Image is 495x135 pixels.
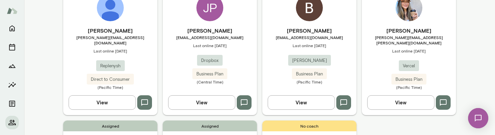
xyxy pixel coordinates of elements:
span: Dropbox [197,57,223,64]
h6: [PERSON_NAME] [362,27,456,35]
span: Last online [DATE] [362,48,456,54]
button: View [69,95,136,109]
span: Assigned [63,121,157,131]
h6: [PERSON_NAME] [63,27,157,35]
button: Insights [5,78,19,92]
button: View [168,95,235,109]
h6: [PERSON_NAME] [163,27,257,35]
button: View [367,95,434,109]
span: [EMAIL_ADDRESS][DOMAIN_NAME] [163,35,257,40]
button: Members [5,116,19,129]
span: Last online [DATE] [262,43,356,48]
span: [PERSON_NAME][EMAIL_ADDRESS][PERSON_NAME][DOMAIN_NAME] [362,35,456,45]
span: (Pacific Time) [63,85,157,90]
button: Documents [5,97,19,110]
span: Assigned [163,121,257,131]
button: Sessions [5,40,19,54]
button: Growth Plan [5,59,19,73]
span: Business Plan [391,76,426,83]
span: (Central Time) [163,79,257,85]
span: Business Plan [292,71,327,77]
span: No coach [262,121,356,131]
button: View [268,95,335,109]
span: Business Plan [192,71,227,77]
h6: [PERSON_NAME] [262,27,356,35]
img: Mento [7,4,17,17]
span: Direct to Consumer [87,76,134,83]
span: [PERSON_NAME][EMAIL_ADDRESS][DOMAIN_NAME] [63,35,157,45]
span: Vercel [399,63,419,69]
span: Last online [DATE] [63,48,157,54]
span: [EMAIL_ADDRESS][DOMAIN_NAME] [262,35,356,40]
span: Last online [DATE] [163,43,257,48]
span: [PERSON_NAME] [288,57,331,64]
span: (Pacific Time) [262,79,356,85]
button: Home [5,22,19,35]
span: (Pacific Time) [362,85,456,90]
span: Replenysh [96,63,125,69]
